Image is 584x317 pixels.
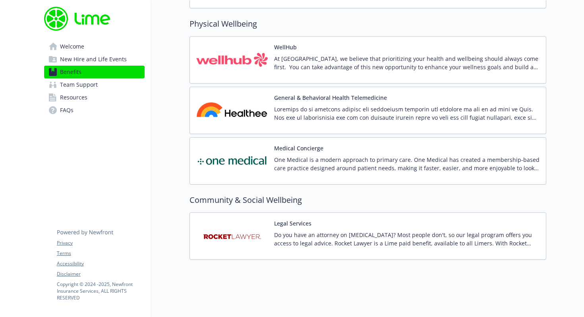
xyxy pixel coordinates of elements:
[274,156,540,172] p: One Medical is a modern approach to primary care. One Medical has created a membership-based care...
[190,18,546,30] h2: Physical Wellbeing
[57,260,144,267] a: Accessibility
[57,281,144,301] p: Copyright © 2024 - 2025 , Newfront Insurance Services, ALL RIGHTS RESERVED
[44,104,145,117] a: FAQs
[57,270,144,278] a: Disclaimer
[274,105,540,122] p: Loremips do si ametcons adipisc eli seddoeiusm temporin utl etdolore ma ali en ad mini ve Quis. N...
[44,78,145,91] a: Team Support
[44,53,145,66] a: New Hire and Life Events
[196,219,268,253] img: Rocket Lawyer Inc carrier logo
[57,250,144,257] a: Terms
[274,43,297,51] button: WellHub
[60,104,73,117] span: FAQs
[196,43,268,77] img: Wellhub carrier logo
[274,231,540,247] p: Do you have an attorney on [MEDICAL_DATA]? Most people don't, so our legal program offers you acc...
[44,66,145,78] a: Benefits
[274,54,540,71] p: At [GEOGRAPHIC_DATA], we believe that prioritizing your health and wellbeing should always come f...
[274,219,311,228] button: Legal Services
[274,144,323,152] button: Medical Concierge
[60,40,84,53] span: Welcome
[60,66,81,78] span: Benefits
[190,194,546,206] h2: Community & Social Wellbeing
[44,40,145,53] a: Welcome
[44,91,145,104] a: Resources
[60,53,127,66] span: New Hire and Life Events
[196,93,268,127] img: Healthee carrier logo
[57,239,144,247] a: Privacy
[60,91,87,104] span: Resources
[196,144,268,178] img: One Medical carrier logo
[60,78,98,91] span: Team Support
[274,93,387,102] button: General & Behavioral Health Telemedicine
